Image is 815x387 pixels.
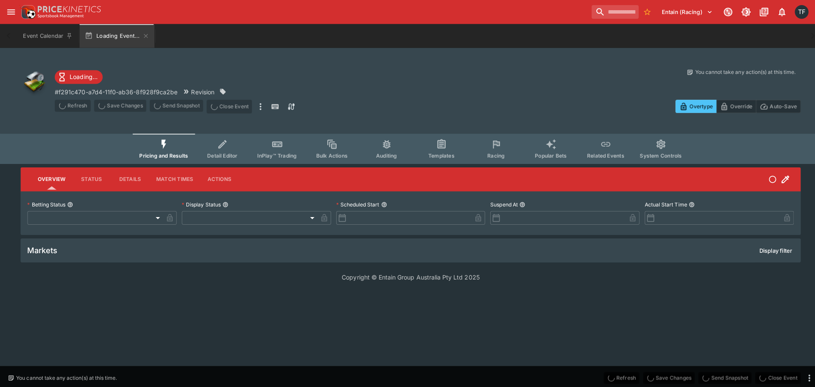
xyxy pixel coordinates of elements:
[110,168,148,188] button: Details
[37,6,100,12] img: PriceKinetics
[256,151,295,158] span: InPlay™ Trading
[786,3,805,21] button: Tom Flynn
[18,24,77,48] button: Event Calendar
[683,200,689,206] button: Actual Start Time
[789,5,802,19] div: Tom Flynn
[31,168,72,188] button: Overview
[67,200,73,206] button: Betting Status
[768,4,784,20] button: Notifications
[515,200,521,206] button: Suspend At
[690,68,790,76] p: You cannot take any action(s) at this time.
[37,14,83,18] img: Sportsbook Management
[72,168,110,188] button: Status
[3,4,19,20] button: open drawer
[764,101,791,110] p: Auto-Save
[16,371,116,379] p: You cannot take any action(s) at this time.
[378,200,384,206] button: Scheduled Start
[180,199,219,206] p: Display Status
[334,199,377,206] p: Scheduled Start
[199,168,237,188] button: Actions
[27,199,65,206] p: Betting Status
[483,151,501,158] span: Racing
[132,133,683,163] div: Event type filters
[582,151,619,158] span: Related Events
[711,99,750,112] button: Override
[652,5,712,19] button: Select Tenant
[138,151,187,158] span: Pricing and Results
[587,5,634,19] input: search
[750,4,766,20] button: Documentation
[531,151,562,158] span: Popular Bets
[486,199,514,206] p: Suspend At
[798,370,808,380] button: more
[748,242,791,255] button: Display filter
[205,151,236,158] span: Detail Editor
[715,4,730,20] button: Connected to PK
[253,99,264,113] button: more
[221,200,227,206] button: Display Status
[750,99,795,112] button: Auto-Save
[148,168,199,188] button: Match Times
[425,151,451,158] span: Templates
[79,24,153,48] button: Loading Event...
[54,87,176,96] p: Copy To Clipboard
[635,5,649,19] button: No Bookmarks
[314,151,345,158] span: Bulk Actions
[69,72,97,81] p: Loading...
[190,87,213,96] p: Revision
[733,4,748,20] button: Toggle light/dark mode
[19,3,36,20] img: PriceKinetics Logo
[27,243,57,253] h5: Markets
[20,68,48,95] img: other.png
[640,199,682,206] p: Actual Start Time
[670,99,711,112] button: Overtype
[635,151,677,158] span: System Controls
[684,101,707,110] p: Overtype
[373,151,394,158] span: Auditing
[725,101,746,110] p: Override
[670,99,795,112] div: Start From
